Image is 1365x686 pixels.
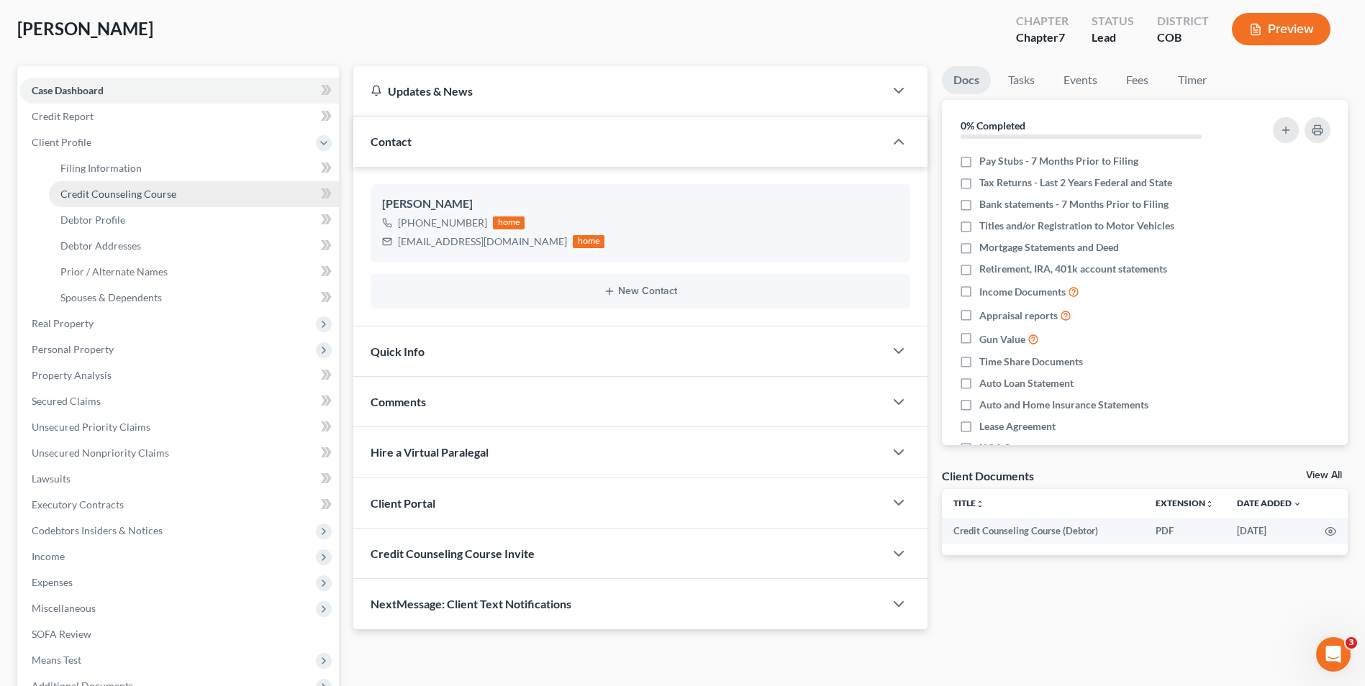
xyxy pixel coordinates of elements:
[49,207,339,233] a: Debtor Profile
[1115,66,1161,94] a: Fees
[32,447,169,459] span: Unsecured Nonpriority Claims
[398,216,487,230] div: [PHONE_NUMBER]
[371,597,571,610] span: NextMessage: Client Text Notifications
[979,441,1051,455] span: HOA Statement
[20,362,339,388] a: Property Analysis
[979,355,1083,369] span: Time Share Documents
[942,66,991,94] a: Docs
[32,317,94,329] span: Real Property
[32,421,150,433] span: Unsecured Priority Claims
[32,576,73,588] span: Expenses
[20,440,339,466] a: Unsecured Nonpriority Claims
[49,181,339,207] a: Credit Counseling Course
[20,466,339,492] a: Lawsuits
[493,216,525,229] div: home
[1092,13,1134,29] div: Status
[979,197,1169,211] span: Bank statements - 7 Months Prior to Filing
[942,518,1144,544] td: Credit Counseling Course (Debtor)
[1058,30,1065,44] span: 7
[1156,498,1214,508] a: Extensionunfold_more
[32,84,104,96] span: Case Dashboard
[32,550,65,562] span: Income
[979,154,1138,168] span: Pay Stubs - 7 Months Prior to Filing
[32,343,114,355] span: Personal Property
[49,155,339,181] a: Filing Information
[32,136,91,148] span: Client Profile
[997,66,1046,94] a: Tasks
[961,119,1025,132] strong: 0% Completed
[573,235,604,248] div: home
[32,395,101,407] span: Secured Claims
[49,259,339,285] a: Prior / Alternate Names
[32,369,112,381] span: Property Analysis
[953,498,984,508] a: Titleunfold_more
[371,83,867,99] div: Updates & News
[49,233,339,259] a: Debtor Addresses
[382,196,899,213] div: [PERSON_NAME]
[1293,500,1302,508] i: expand_more
[371,134,412,148] span: Contact
[32,110,94,122] span: Credit Report
[1205,500,1214,508] i: unfold_more
[1232,13,1330,45] button: Preview
[60,188,176,200] span: Credit Counseling Course
[371,496,435,510] span: Client Portal
[32,628,91,640] span: SOFA Review
[382,285,899,297] button: New Contact
[979,398,1148,412] span: Auto and Home Insurance Statements
[1157,13,1209,29] div: District
[60,291,162,303] span: Spouses & Dependents
[979,240,1119,255] span: Mortgage Statements and Deed
[371,395,426,408] span: Comments
[979,308,1058,323] span: Appraisal reports
[1346,637,1357,649] span: 3
[1166,66,1218,94] a: Timer
[32,524,163,536] span: Codebtors Insiders & Notices
[60,265,168,278] span: Prior / Alternate Names
[979,332,1025,347] span: Gun Value
[1016,13,1069,29] div: Chapter
[979,376,1074,390] span: Auto Loan Statement
[398,234,567,249] div: [EMAIL_ADDRESS][DOMAIN_NAME]
[1237,498,1302,508] a: Date Added expand_more
[32,602,96,614] span: Miscellaneous
[979,219,1174,233] span: Titles and/or Registration to Motor Vehicles
[60,239,141,252] span: Debtor Addresses
[979,262,1167,276] span: Retirement, IRA, 401k account statements
[1052,66,1109,94] a: Events
[942,468,1034,483] div: Client Documents
[976,500,984,508] i: unfold_more
[60,162,142,174] span: Filing Information
[17,18,153,39] span: [PERSON_NAME]
[20,78,339,104] a: Case Dashboard
[371,445,489,459] span: Hire a Virtual Paralegal
[979,285,1066,299] span: Income Documents
[32,498,124,511] span: Executory Contracts
[371,344,425,358] span: Quick Info
[20,492,339,518] a: Executory Contracts
[20,414,339,440] a: Unsecured Priority Claims
[1316,637,1351,672] iframe: Intercom live chat
[979,419,1056,434] span: Lease Agreement
[979,175,1172,190] span: Tax Returns - Last 2 Years Federal and State
[20,104,339,129] a: Credit Report
[1016,29,1069,46] div: Chapter
[1157,29,1209,46] div: COB
[1306,470,1342,480] a: View All
[1225,518,1313,544] td: [DATE]
[1092,29,1134,46] div: Lead
[32,654,81,666] span: Means Test
[371,546,535,560] span: Credit Counseling Course Invite
[20,388,339,414] a: Secured Claims
[20,621,339,647] a: SOFA Review
[1144,518,1225,544] td: PDF
[49,285,339,311] a: Spouses & Dependents
[60,214,125,226] span: Debtor Profile
[32,472,71,485] span: Lawsuits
